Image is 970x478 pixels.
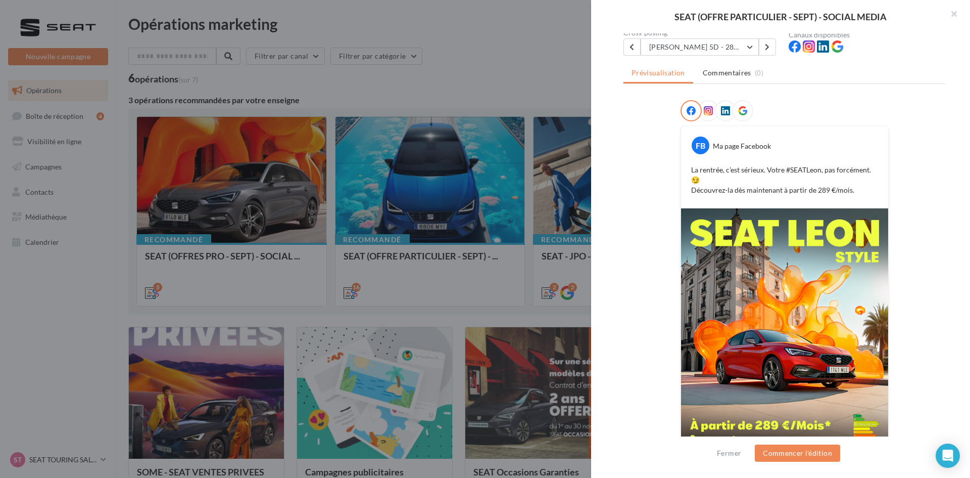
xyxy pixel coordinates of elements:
div: Canaux disponibles [789,31,946,38]
p: La rentrée, c’est sérieux. Votre #SEATLeon, pas forcément. 😏 Découvrez-la dès maintenant à partir... [691,165,878,195]
span: (0) [755,69,763,77]
button: Fermer [713,447,745,459]
button: Commencer l'édition [755,445,840,462]
div: Ma page Facebook [713,141,771,151]
div: SEAT (OFFRE PARTICULIER - SEPT) - SOCIAL MEDIA [607,12,954,21]
div: FB [692,137,709,154]
span: Commentaires [703,68,751,78]
div: Open Intercom Messenger [936,444,960,468]
div: Cross-posting [623,29,781,36]
button: [PERSON_NAME] 5D - 289€ [641,38,759,56]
